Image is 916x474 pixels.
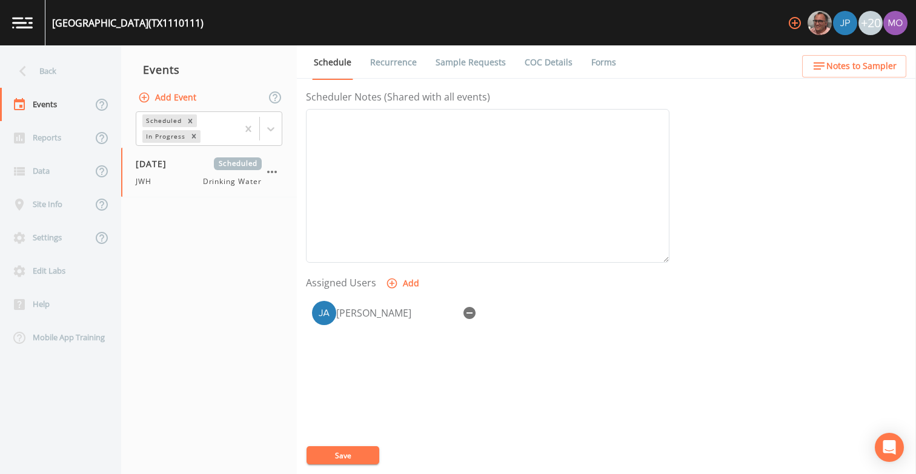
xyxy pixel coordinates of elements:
label: Assigned Users [306,275,376,290]
img: 2e773653e59f91cc345d443c311a9659 [312,301,336,325]
a: Sample Requests [434,45,508,79]
div: [PERSON_NAME] [336,306,457,320]
div: Events [121,54,297,85]
button: Notes to Sampler [802,55,906,77]
button: Add Event [136,87,201,109]
div: Open Intercom Messenger [875,433,904,462]
img: logo [12,17,33,28]
span: JWH [136,176,159,187]
button: Add [383,272,424,295]
span: Scheduled [214,157,262,170]
div: +20 [858,11,883,35]
a: [DATE]ScheduledJWHDrinking Water [121,148,297,197]
a: Schedule [312,45,353,80]
div: Mike Franklin [807,11,832,35]
span: Drinking Water [203,176,262,187]
div: Remove Scheduled [184,114,197,127]
span: Notes to Sampler [826,59,897,74]
div: Scheduled [142,114,184,127]
img: 41241ef155101aa6d92a04480b0d0000 [833,11,857,35]
label: Scheduler Notes (Shared with all events) [306,90,490,104]
img: 4e251478aba98ce068fb7eae8f78b90c [883,11,908,35]
div: Joshua gere Paul [832,11,858,35]
img: e2d790fa78825a4bb76dcb6ab311d44c [808,11,832,35]
div: Remove In Progress [187,130,201,143]
div: In Progress [142,130,187,143]
div: [GEOGRAPHIC_DATA] (TX1110111) [52,16,204,30]
a: Forms [589,45,618,79]
button: Save [307,446,379,464]
span: [DATE] [136,157,175,170]
a: Recurrence [368,45,419,79]
a: COC Details [523,45,574,79]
